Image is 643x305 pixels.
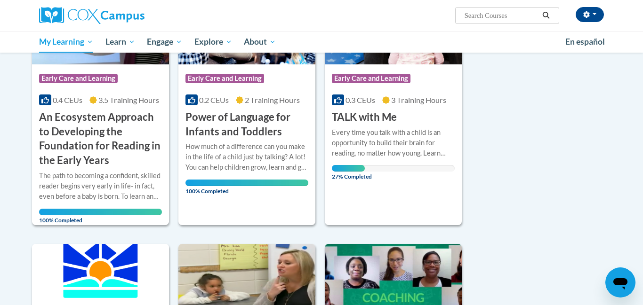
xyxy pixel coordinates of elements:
[188,31,238,53] a: Explore
[185,180,308,195] span: 100% Completed
[185,110,308,139] h3: Power of Language for Infants and Toddlers
[559,32,611,52] a: En español
[147,36,182,47] span: Engage
[244,36,276,47] span: About
[332,165,365,172] div: Your progress
[39,209,162,224] span: 100% Completed
[332,74,410,83] span: Early Care and Learning
[39,7,218,24] a: Cox Campus
[33,31,99,53] a: My Learning
[185,74,264,83] span: Early Care and Learning
[39,74,118,83] span: Early Care and Learning
[53,95,82,104] span: 0.4 CEUs
[199,95,229,104] span: 0.2 CEUs
[194,36,232,47] span: Explore
[39,171,162,202] div: The path to becoming a confident, skilled reader begins very early in life- in fact, even before ...
[605,267,635,297] iframe: Button to launch messaging window
[391,95,446,104] span: 3 Training Hours
[105,36,135,47] span: Learn
[39,7,145,24] img: Cox Campus
[25,31,618,53] div: Main menu
[565,37,605,47] span: En español
[332,165,365,180] span: 27% Completed
[39,36,93,47] span: My Learning
[576,7,604,22] button: Account Settings
[539,10,553,21] button: Search
[99,31,141,53] a: Learn
[98,95,159,104] span: 3.5 Training Hours
[39,209,162,215] div: Your progress
[245,95,300,104] span: 2 Training Hours
[464,10,539,21] input: Search Courses
[332,127,455,158] div: Every time you talk with a child is an opportunity to build their brain for reading, no matter ho...
[238,31,282,53] a: About
[141,31,188,53] a: Engage
[185,141,308,172] div: How much of a difference can you make in the life of a child just by talking? A lot! You can help...
[39,110,162,168] h3: An Ecosystem Approach to Developing the Foundation for Reading in the Early Years
[332,110,397,125] h3: TALK with Me
[346,95,375,104] span: 0.3 CEUs
[185,180,308,186] div: Your progress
